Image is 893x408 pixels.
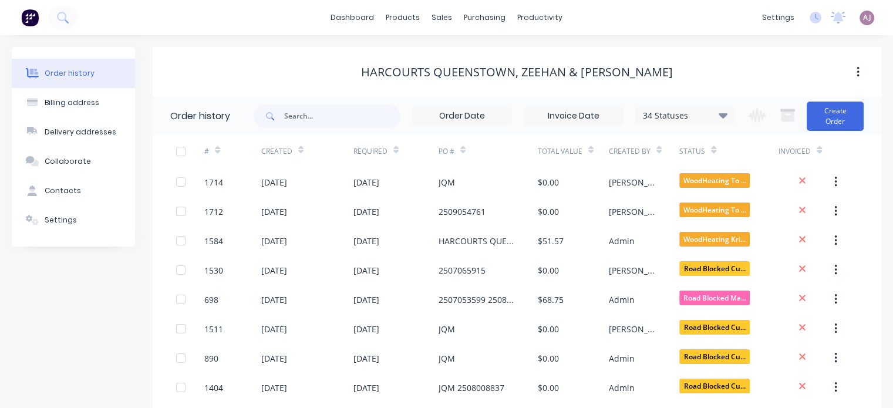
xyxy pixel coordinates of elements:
[353,176,379,188] div: [DATE]
[524,107,623,125] input: Invoice Date
[538,352,559,365] div: $0.00
[170,109,230,123] div: Order history
[261,352,287,365] div: [DATE]
[204,146,209,157] div: #
[458,9,511,26] div: purchasing
[679,291,750,305] span: Road Blocked Ma...
[538,146,582,157] div: Total Value
[204,323,223,335] div: 1511
[353,205,379,218] div: [DATE]
[12,59,135,88] button: Order history
[538,323,559,335] div: $0.00
[538,205,559,218] div: $0.00
[863,12,871,23] span: AJ
[45,127,116,137] div: Delivery addresses
[538,294,564,306] div: $68.75
[12,147,135,176] button: Collaborate
[353,146,387,157] div: Required
[261,264,287,277] div: [DATE]
[679,135,779,167] div: Status
[679,379,750,393] span: Road Blocked Cu...
[261,205,287,218] div: [DATE]
[45,68,95,79] div: Order history
[204,352,218,365] div: 890
[679,173,750,188] span: WoodHeating To ...
[609,146,651,157] div: Created By
[538,135,609,167] div: Total Value
[353,323,379,335] div: [DATE]
[679,320,750,335] span: Road Blocked Cu...
[361,65,673,79] div: Harcourts Queenstown, Zeehan & [PERSON_NAME]
[12,176,135,205] button: Contacts
[204,135,261,167] div: #
[679,146,705,157] div: Status
[679,261,750,276] span: Road Blocked Cu...
[439,294,514,306] div: 2507053599 2508019330
[353,382,379,394] div: [DATE]
[756,9,800,26] div: settings
[12,117,135,147] button: Delivery addresses
[380,9,426,26] div: products
[45,97,99,108] div: Billing address
[679,232,750,247] span: WoodHeating Kri...
[439,382,504,394] div: JQM 2508008837
[439,146,454,157] div: PO #
[353,264,379,277] div: [DATE]
[439,264,486,277] div: 2507065915
[204,235,223,247] div: 1584
[439,176,455,188] div: JQM
[636,109,734,122] div: 34 Statuses
[325,9,380,26] a: dashboard
[779,146,811,157] div: Invoiced
[609,323,656,335] div: [PERSON_NAME]
[353,294,379,306] div: [DATE]
[609,235,635,247] div: Admin
[609,382,635,394] div: Admin
[261,146,292,157] div: Created
[413,107,511,125] input: Order Date
[353,135,439,167] div: Required
[12,88,135,117] button: Billing address
[511,9,568,26] div: productivity
[609,135,680,167] div: Created By
[538,264,559,277] div: $0.00
[353,352,379,365] div: [DATE]
[204,294,218,306] div: 698
[45,215,77,225] div: Settings
[807,102,864,131] button: Create Order
[609,264,656,277] div: [PERSON_NAME]
[538,382,559,394] div: $0.00
[439,352,455,365] div: JQM
[538,176,559,188] div: $0.00
[261,294,287,306] div: [DATE]
[679,203,750,217] span: WoodHeating To ...
[261,382,287,394] div: [DATE]
[439,135,538,167] div: PO #
[609,176,656,188] div: [PERSON_NAME]
[538,235,564,247] div: $51.57
[779,135,835,167] div: Invoiced
[45,156,91,167] div: Collaborate
[609,294,635,306] div: Admin
[439,205,486,218] div: 2509054761
[261,235,287,247] div: [DATE]
[353,235,379,247] div: [DATE]
[204,176,223,188] div: 1714
[679,349,750,364] span: Road Blocked Cu...
[261,135,353,167] div: Created
[261,176,287,188] div: [DATE]
[609,352,635,365] div: Admin
[439,235,514,247] div: HARCOURTS QUEENSTOWN 2508027551
[204,382,223,394] div: 1404
[261,323,287,335] div: [DATE]
[12,205,135,235] button: Settings
[204,205,223,218] div: 1712
[609,205,656,218] div: [PERSON_NAME]
[21,9,39,26] img: Factory
[426,9,458,26] div: sales
[204,264,223,277] div: 1530
[439,323,455,335] div: JQM
[284,104,400,128] input: Search...
[45,186,81,196] div: Contacts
